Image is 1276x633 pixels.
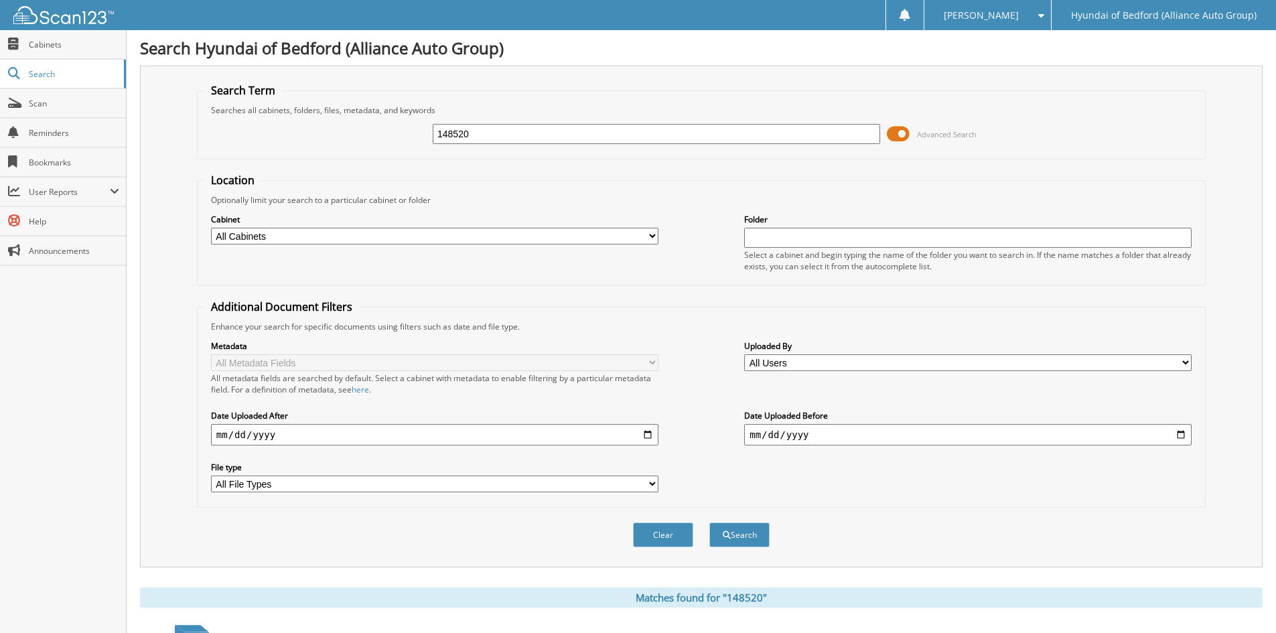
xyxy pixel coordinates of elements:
div: All metadata fields are searched by default. Select a cabinet with metadata to enable filtering b... [211,372,658,395]
span: Hyundai of Bedford (Alliance Auto Group) [1071,11,1257,19]
label: Folder [744,214,1192,225]
h1: Search Hyundai of Bedford (Alliance Auto Group) [140,37,1263,59]
div: Optionally limit your search to a particular cabinet or folder [204,194,1198,206]
input: start [211,424,658,445]
legend: Additional Document Filters [204,299,359,314]
button: Search [709,522,770,547]
span: Reminders [29,127,119,139]
span: Announcements [29,245,119,257]
span: Advanced Search [917,129,977,139]
span: [PERSON_NAME] [944,11,1019,19]
label: Cabinet [211,214,658,225]
label: Date Uploaded Before [744,410,1192,421]
div: Searches all cabinets, folders, files, metadata, and keywords [204,104,1198,116]
div: Select a cabinet and begin typing the name of the folder you want to search in. If the name match... [744,249,1192,272]
img: scan123-logo-white.svg [13,6,114,24]
span: User Reports [29,186,110,198]
label: Uploaded By [744,340,1192,352]
span: Scan [29,98,119,109]
button: Clear [633,522,693,547]
iframe: Chat Widget [1209,569,1276,633]
label: File type [211,462,658,473]
span: Help [29,216,119,227]
input: end [744,424,1192,445]
legend: Search Term [204,83,282,98]
div: Enhance your search for specific documents using filters such as date and file type. [204,321,1198,332]
span: Bookmarks [29,157,119,168]
span: Search [29,68,117,80]
label: Date Uploaded After [211,410,658,421]
legend: Location [204,173,261,188]
label: Metadata [211,340,658,352]
a: here [352,384,369,395]
span: Cabinets [29,39,119,50]
div: Matches found for "148520" [140,587,1263,608]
